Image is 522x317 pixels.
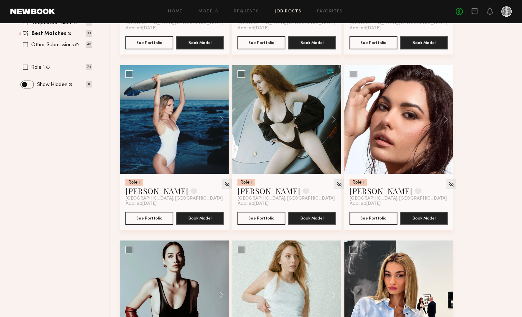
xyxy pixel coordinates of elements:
button: Book Model [400,36,448,49]
a: Book Model [400,215,448,220]
p: 40 [86,41,92,48]
span: [GEOGRAPHIC_DATA], [GEOGRAPHIC_DATA] [349,21,446,26]
a: Book Model [176,215,224,220]
a: Favorites [317,9,343,14]
div: Role 1 [125,179,143,186]
p: 74 [86,64,92,70]
div: Applied [DATE] [125,26,224,31]
button: Book Model [288,36,336,49]
label: Other Submissions [31,42,74,48]
a: Home [168,9,183,14]
button: See Portfolio [125,36,173,49]
button: Book Model [176,212,224,225]
div: Applied [DATE] [349,201,448,206]
img: Unhide Model [336,181,342,187]
label: Best Matches [32,31,66,37]
button: See Portfolio [237,212,285,225]
button: See Portfolio [349,36,397,49]
span: [GEOGRAPHIC_DATA], [GEOGRAPHIC_DATA] [125,196,222,201]
img: Unhide Model [448,181,454,187]
p: 0 [86,81,92,87]
a: Book Model [288,215,336,220]
span: [GEOGRAPHIC_DATA], [GEOGRAPHIC_DATA] [237,21,334,26]
button: Book Model [176,36,224,49]
button: See Portfolio [125,212,173,225]
div: Applied [DATE] [125,201,224,206]
button: See Portfolio [237,36,285,49]
a: Job Posts [275,9,302,14]
div: Applied [DATE] [237,201,336,206]
p: 33 [86,30,92,37]
button: Book Model [288,212,336,225]
div: Applied [DATE] [349,26,448,31]
label: Role 1 [31,65,45,70]
a: Requests [234,9,259,14]
span: [GEOGRAPHIC_DATA], [GEOGRAPHIC_DATA] [125,21,222,26]
a: Models [198,9,218,14]
button: Book Model [400,212,448,225]
div: Applied [DATE] [237,26,336,31]
div: Role 1 [349,179,367,186]
a: [PERSON_NAME] [125,186,188,196]
div: Role 1 [237,179,255,186]
a: Book Model [176,39,224,45]
label: Show Hidden [37,82,67,87]
img: Unhide Model [224,181,230,187]
a: Book Model [288,39,336,45]
a: [PERSON_NAME] [349,186,412,196]
a: [PERSON_NAME] [237,186,300,196]
span: [GEOGRAPHIC_DATA], [GEOGRAPHIC_DATA] [237,196,334,201]
a: Book Model [400,39,448,45]
span: [GEOGRAPHIC_DATA], [GEOGRAPHIC_DATA] [349,196,446,201]
button: See Portfolio [349,212,397,225]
